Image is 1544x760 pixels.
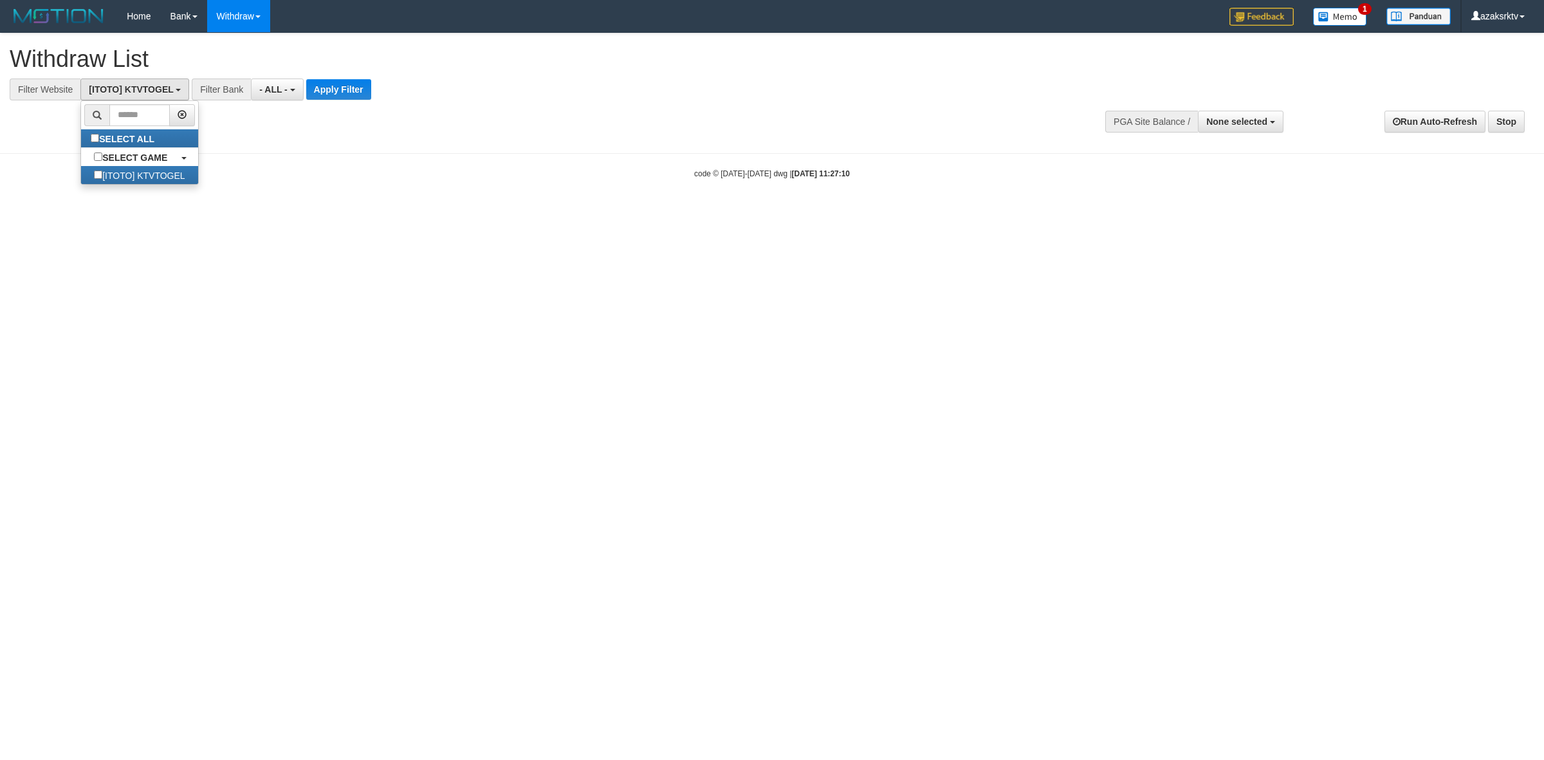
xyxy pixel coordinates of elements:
input: SELECT ALL [91,134,99,142]
span: [ITOTO] KTVTOGEL [89,84,173,95]
a: Stop [1488,111,1525,133]
div: Filter Website [10,79,80,100]
div: PGA Site Balance / [1105,111,1198,133]
span: 1 [1358,3,1372,15]
input: [ITOTO] KTVTOGEL [94,171,102,179]
label: [ITOTO] KTVTOGEL [81,166,198,184]
input: SELECT GAME [94,153,102,161]
a: Run Auto-Refresh [1384,111,1485,133]
button: Apply Filter [306,79,371,100]
label: SELECT ALL [81,129,167,147]
span: None selected [1206,116,1267,127]
img: panduan.png [1386,8,1451,25]
img: Button%20Memo.svg [1313,8,1367,26]
img: Feedback.jpg [1229,8,1294,26]
b: SELECT GAME [102,153,167,163]
div: Filter Bank [192,79,251,100]
h1: Withdraw List [10,46,1016,72]
a: SELECT GAME [81,148,198,166]
img: MOTION_logo.png [10,6,107,26]
button: None selected [1198,111,1283,133]
button: [ITOTO] KTVTOGEL [80,79,189,100]
small: code © [DATE]-[DATE] dwg | [694,169,850,178]
button: - ALL - [251,79,303,100]
strong: [DATE] 11:27:10 [792,169,850,178]
span: - ALL - [259,84,288,95]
